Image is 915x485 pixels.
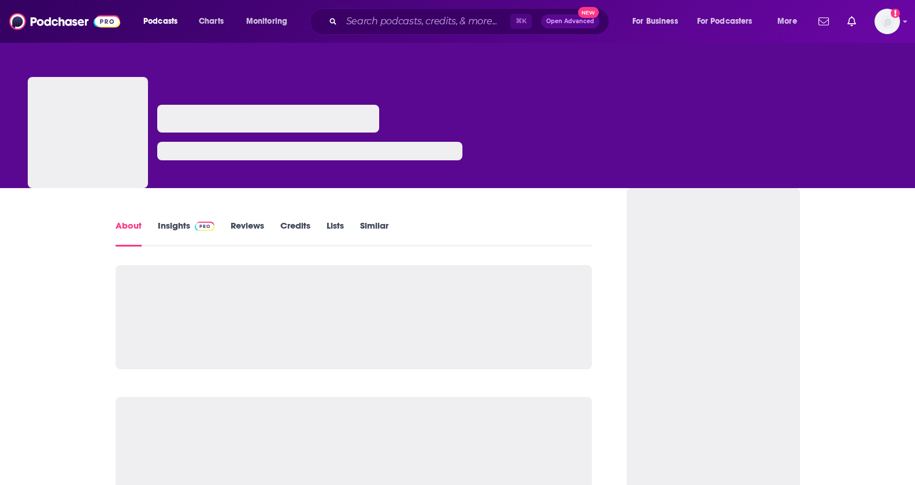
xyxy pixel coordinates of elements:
[321,8,620,35] div: Search podcasts, credits, & more...
[199,13,224,30] span: Charts
[632,13,678,30] span: For Business
[875,9,900,34] button: Show profile menu
[9,10,120,32] img: Podchaser - Follow, Share and Rate Podcasts
[327,220,344,247] a: Lists
[891,9,900,18] svg: Add a profile image
[231,220,264,247] a: Reviews
[158,220,215,247] a: InsightsPodchaser Pro
[875,9,900,34] span: Logged in as jacruz
[195,222,215,231] img: Podchaser Pro
[697,13,753,30] span: For Podcasters
[280,220,310,247] a: Credits
[777,13,797,30] span: More
[135,12,192,31] button: open menu
[578,7,599,18] span: New
[624,12,692,31] button: open menu
[541,14,599,28] button: Open AdvancedNew
[843,12,861,31] a: Show notifications dropdown
[510,14,532,29] span: ⌘ K
[769,12,812,31] button: open menu
[546,19,594,24] span: Open Advanced
[360,220,388,247] a: Similar
[238,12,302,31] button: open menu
[875,9,900,34] img: User Profile
[342,12,510,31] input: Search podcasts, credits, & more...
[246,13,287,30] span: Monitoring
[116,220,142,247] a: About
[143,13,177,30] span: Podcasts
[814,12,833,31] a: Show notifications dropdown
[191,12,231,31] a: Charts
[690,12,769,31] button: open menu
